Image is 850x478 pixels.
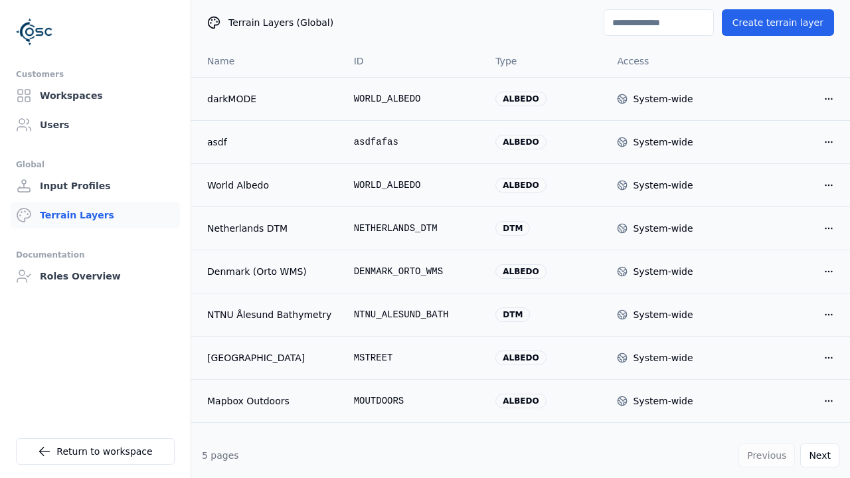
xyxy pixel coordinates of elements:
div: System-wide [633,265,693,278]
button: Create terrain layer [722,9,834,36]
a: Denmark (Orto WMS) [207,265,333,278]
button: Next [800,443,839,467]
div: dtm [495,221,530,236]
th: Type [485,45,606,77]
div: WORLD_ALBEDO [354,92,475,106]
span: Terrain Layers (Global) [228,16,333,29]
div: System-wide [633,308,693,321]
th: ID [343,45,485,77]
a: [GEOGRAPHIC_DATA] [207,351,333,364]
a: Input Profiles [11,173,180,199]
div: Global [16,157,175,173]
a: darkMODE [207,92,333,106]
a: NTNU Ålesund Bathymetry [207,308,333,321]
div: albedo [495,394,546,408]
div: System-wide [633,222,693,235]
div: DENMARK_ORTO_WMS [354,265,475,278]
div: albedo [495,264,546,279]
div: System-wide [633,135,693,149]
div: albedo [495,135,546,149]
th: Name [191,45,343,77]
span: 5 pages [202,450,239,461]
div: System-wide [633,394,693,408]
th: Access [606,45,728,77]
div: dtm [495,307,530,322]
div: MSTREET [354,351,475,364]
div: System-wide [633,92,693,106]
a: World Albedo [207,179,333,192]
div: WORLD_ALBEDO [354,179,475,192]
a: Return to workspace [16,438,175,465]
a: asdf [207,135,333,149]
div: NTNU_ALESUND_BATH [354,308,475,321]
div: albedo [495,178,546,193]
div: MOUTDOORS [354,394,475,408]
a: Workspaces [11,82,180,109]
a: Netherlands DTM [207,222,333,235]
div: albedo [495,351,546,365]
a: Users [11,112,180,138]
div: System-wide [633,351,693,364]
a: Terrain Layers [11,202,180,228]
div: System-wide [633,179,693,192]
a: Roles Overview [11,263,180,289]
div: Customers [16,66,175,82]
a: Mapbox Outdoors [207,394,333,408]
div: albedo [495,92,546,106]
div: Documentation [16,247,175,263]
div: NETHERLANDS_DTM [354,222,475,235]
div: asdfafas [354,135,475,149]
img: Logo [16,13,53,50]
